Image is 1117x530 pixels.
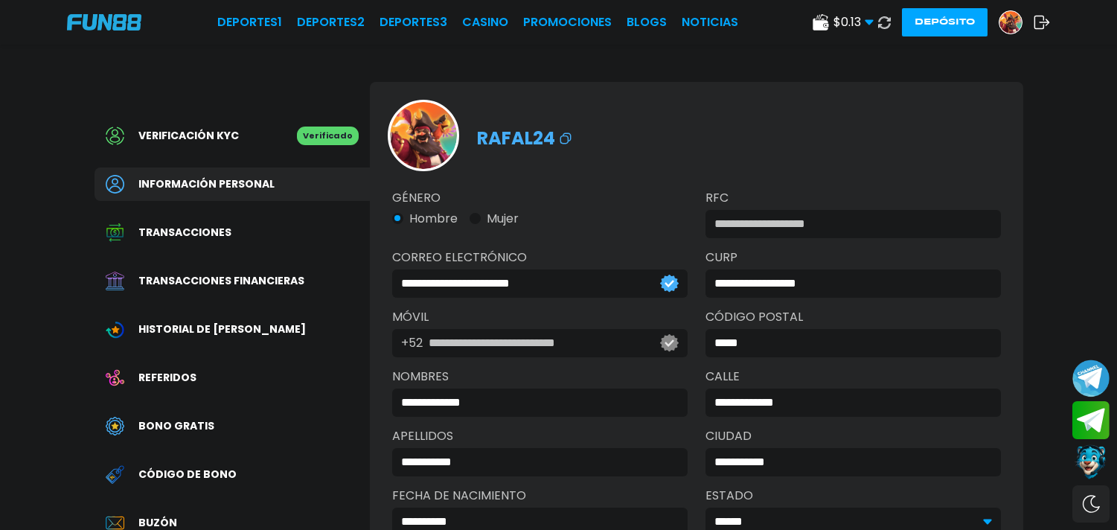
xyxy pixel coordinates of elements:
a: Deportes3 [380,13,447,31]
a: Financial TransactionTransacciones financieras [95,264,370,298]
a: NOTICIAS [682,13,738,31]
img: Personal [106,175,124,194]
img: Company Logo [67,14,141,31]
img: Referral [106,368,124,387]
button: Hombre [392,210,458,228]
a: Transaction HistoryTransacciones [95,216,370,249]
label: APELLIDOS [392,427,688,445]
label: CURP [705,249,1001,266]
span: Código de bono [138,467,237,482]
img: Transaction History [106,223,124,242]
button: Depósito [902,8,988,36]
a: CASINO [462,13,508,31]
a: Verificación KYCVerificado [95,119,370,153]
label: Calle [705,368,1001,386]
a: Free BonusBono Gratis [95,409,370,443]
a: Wagering TransactionHistorial de [PERSON_NAME] [95,313,370,346]
a: Promociones [523,13,612,31]
img: Financial Transaction [106,272,124,290]
span: Transacciones [138,225,231,240]
p: rafal24 [477,118,574,152]
p: +52 [401,334,423,352]
a: Redeem BonusCódigo de bono [95,458,370,491]
img: Free Bonus [106,417,124,435]
label: RFC [705,189,1001,207]
label: Fecha de Nacimiento [392,487,688,505]
img: Avatar [390,102,457,169]
span: Referidos [138,370,196,386]
span: $ 0.13 [833,13,874,31]
a: PersonalInformación personal [95,167,370,201]
a: BLOGS [627,13,667,31]
span: Historial de [PERSON_NAME] [138,322,306,337]
img: Wagering Transaction [106,320,124,339]
a: Deportes1 [217,13,282,31]
label: Género [392,189,688,207]
span: Información personal [138,176,275,192]
a: Avatar [999,10,1034,34]
span: Bono Gratis [138,418,214,434]
label: Móvil [392,308,688,326]
p: Verificado [297,127,359,145]
button: Join telegram [1072,401,1110,440]
img: Avatar [999,11,1022,33]
a: ReferralReferidos [95,361,370,395]
label: Ciudad [705,427,1001,445]
img: Redeem Bonus [106,465,124,484]
label: NOMBRES [392,368,688,386]
label: Código Postal [705,308,1001,326]
a: Deportes2 [297,13,365,31]
button: Contact customer service [1072,443,1110,482]
span: Transacciones financieras [138,273,304,289]
span: Verificación KYC [138,128,239,144]
label: Estado [705,487,1001,505]
button: Mujer [470,210,519,228]
button: Join telegram channel [1072,359,1110,397]
div: Switch theme [1072,485,1110,523]
label: Correo electrónico [392,249,688,266]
